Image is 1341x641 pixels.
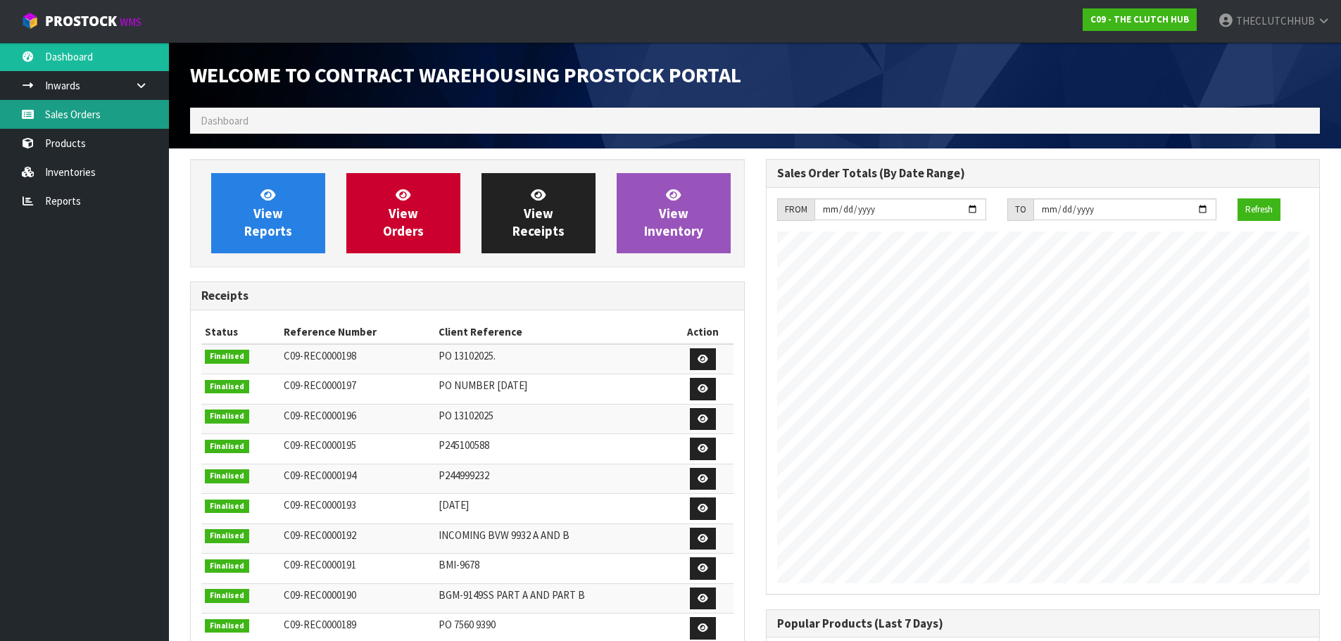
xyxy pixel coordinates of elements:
[284,558,356,571] span: C09-REC0000191
[1090,13,1189,25] strong: C09 - THE CLUTCH HUB
[439,379,527,392] span: PO NUMBER [DATE]
[284,588,356,602] span: C09-REC0000190
[439,618,496,631] span: PO 7560 9390
[439,438,489,452] span: P245100588
[284,349,356,362] span: C09-REC0000198
[644,186,703,239] span: View Inventory
[284,469,356,482] span: C09-REC0000194
[512,186,565,239] span: View Receipts
[201,114,248,127] span: Dashboard
[439,558,479,571] span: BMI-9678
[284,618,356,631] span: C09-REC0000189
[205,559,249,573] span: Finalised
[205,469,249,483] span: Finalised
[439,409,493,422] span: PO 13102025
[1238,198,1280,221] button: Refresh
[280,321,435,343] th: Reference Number
[284,498,356,512] span: C09-REC0000193
[439,469,489,482] span: P244999232
[673,321,733,343] th: Action
[346,173,460,253] a: ViewOrders
[201,289,734,303] h3: Receipts
[21,12,39,30] img: cube-alt.png
[439,588,585,602] span: BGM-9149SS PART A AND PART B
[617,173,731,253] a: ViewInventory
[439,528,569,542] span: INCOMING BVW 9932 A AND B
[201,321,280,343] th: Status
[439,349,496,362] span: PO 13102025.
[205,440,249,454] span: Finalised
[435,321,673,343] th: Client Reference
[205,380,249,394] span: Finalised
[284,438,356,452] span: C09-REC0000195
[481,173,596,253] a: ViewReceipts
[284,379,356,392] span: C09-REC0000197
[244,186,292,239] span: View Reports
[190,61,741,88] span: Welcome to Contract Warehousing ProStock Portal
[777,617,1309,630] h3: Popular Products (Last 7 Days)
[383,186,424,239] span: View Orders
[284,528,356,542] span: C09-REC0000192
[205,589,249,603] span: Finalised
[205,410,249,424] span: Finalised
[120,15,141,29] small: WMS
[1007,198,1033,221] div: TO
[45,12,117,30] span: ProStock
[284,409,356,422] span: C09-REC0000196
[439,498,469,512] span: [DATE]
[205,529,249,543] span: Finalised
[211,173,325,253] a: ViewReports
[205,619,249,633] span: Finalised
[1236,14,1315,27] span: THECLUTCHHUB
[777,167,1309,180] h3: Sales Order Totals (By Date Range)
[205,350,249,364] span: Finalised
[205,500,249,514] span: Finalised
[777,198,814,221] div: FROM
